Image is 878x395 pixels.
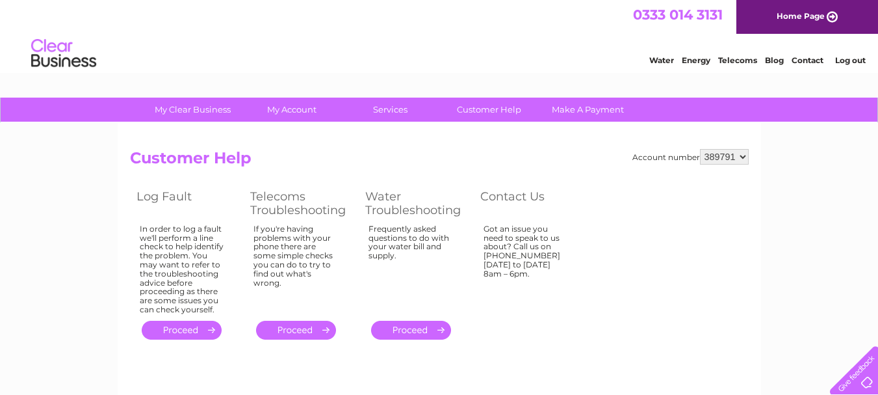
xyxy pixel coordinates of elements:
a: . [371,321,451,340]
div: Got an issue you need to speak to us about? Call us on [PHONE_NUMBER] [DATE] to [DATE] 8am – 6pm. [484,225,568,309]
a: . [256,321,336,340]
a: Services [337,98,444,122]
div: In order to log a fault we'll perform a line check to help identify the problem. You may want to ... [140,225,224,314]
div: Account number [632,149,749,165]
th: Water Troubleshooting [359,186,474,221]
a: Contact [792,55,823,65]
a: Energy [682,55,710,65]
a: Customer Help [435,98,543,122]
th: Contact Us [474,186,587,221]
a: . [142,321,222,340]
a: Blog [765,55,784,65]
a: My Account [238,98,345,122]
a: Make A Payment [534,98,641,122]
a: My Clear Business [139,98,246,122]
div: If you're having problems with your phone there are some simple checks you can do to try to find ... [253,225,339,309]
img: logo.png [31,34,97,74]
div: Clear Business is a trading name of Verastar Limited (registered in [GEOGRAPHIC_DATA] No. 3667643... [133,7,747,63]
th: Telecoms Troubleshooting [244,186,359,221]
th: Log Fault [130,186,244,221]
a: 0333 014 3131 [633,7,723,23]
div: Frequently asked questions to do with your water bill and supply. [368,225,454,309]
h2: Customer Help [130,149,749,174]
a: Log out [835,55,866,65]
a: Water [649,55,674,65]
a: Telecoms [718,55,757,65]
